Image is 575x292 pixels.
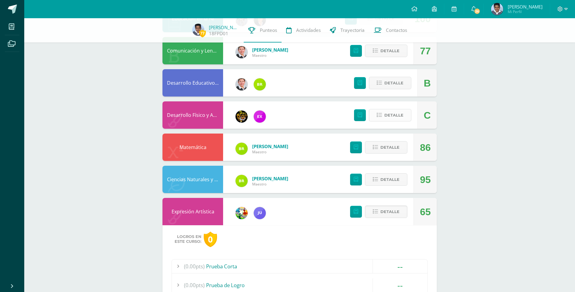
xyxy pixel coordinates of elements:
[199,29,206,37] span: 77
[184,278,205,292] span: (0.00pts)
[252,182,288,187] span: Maestro
[369,18,412,42] a: Contactos
[184,260,205,273] span: (0.00pts)
[365,141,407,154] button: Detalle
[252,149,288,154] span: Maestro
[236,110,248,123] img: 21dcd0747afb1b787494880446b9b401.png
[236,143,248,155] img: 91fb60d109cd21dad9818b7e10cccf2e.png
[282,18,325,42] a: Actividades
[252,175,288,182] span: [PERSON_NAME]
[162,37,223,64] div: Comunicación y Lenguaje L.1
[369,109,411,121] button: Detalle
[236,46,248,58] img: 08e00a7f0eb7830fd2468c6dcb3aac58.png
[384,77,403,89] span: Detalle
[252,143,288,149] span: [PERSON_NAME]
[175,234,201,244] span: Logros en este curso:
[474,8,480,15] span: 26
[209,24,239,30] a: [PERSON_NAME]
[424,70,431,97] div: B
[380,174,399,185] span: Detalle
[236,78,248,90] img: 08e00a7f0eb7830fd2468c6dcb3aac58.png
[244,18,282,42] a: Punteos
[340,27,365,33] span: Trayectoria
[254,78,266,90] img: 91fb60d109cd21dad9818b7e10cccf2e.png
[204,232,217,247] div: 0
[365,205,407,218] button: Detalle
[254,207,266,219] img: 1cada5f849fe5bdc664534ba8dc5ae20.png
[162,134,223,161] div: Matemática
[369,77,411,89] button: Detalle
[172,260,427,273] div: Prueba Corta
[508,9,543,14] span: Mi Perfil
[252,47,288,53] span: [PERSON_NAME]
[260,27,277,33] span: Punteos
[508,4,543,10] span: [PERSON_NAME]
[254,110,266,123] img: ce84f7dabd80ed5f5aa83b4480291ac6.png
[192,24,204,36] img: c12a959ea5b67b1009b369bd3cbdda5e.png
[162,101,223,129] div: Desarrollo Físico y Artístico
[162,198,223,225] div: Expresión Artística
[380,206,399,217] span: Detalle
[296,27,321,33] span: Actividades
[420,166,431,193] div: 95
[384,110,403,121] span: Detalle
[397,261,403,272] span: --
[325,18,369,42] a: Trayectoria
[365,173,407,186] button: Detalle
[386,27,407,33] span: Contactos
[424,102,431,129] div: C
[380,45,399,56] span: Detalle
[420,37,431,65] div: 77
[236,207,248,219] img: 159e24a6ecedfdf8f489544946a573f0.png
[365,45,407,57] button: Detalle
[420,134,431,161] div: 86
[172,278,427,292] div: Prueba de Logro
[252,53,288,58] span: Maestro
[420,198,431,226] div: 65
[380,142,399,153] span: Detalle
[236,175,248,187] img: 91fb60d109cd21dad9818b7e10cccf2e.png
[162,69,223,97] div: Desarrollo Educativo y Proyecto de Vida
[162,166,223,193] div: Ciencias Naturales y Tecnología
[209,30,228,37] a: 18FPD01
[491,3,503,15] img: c12a959ea5b67b1009b369bd3cbdda5e.png
[397,280,403,291] span: --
